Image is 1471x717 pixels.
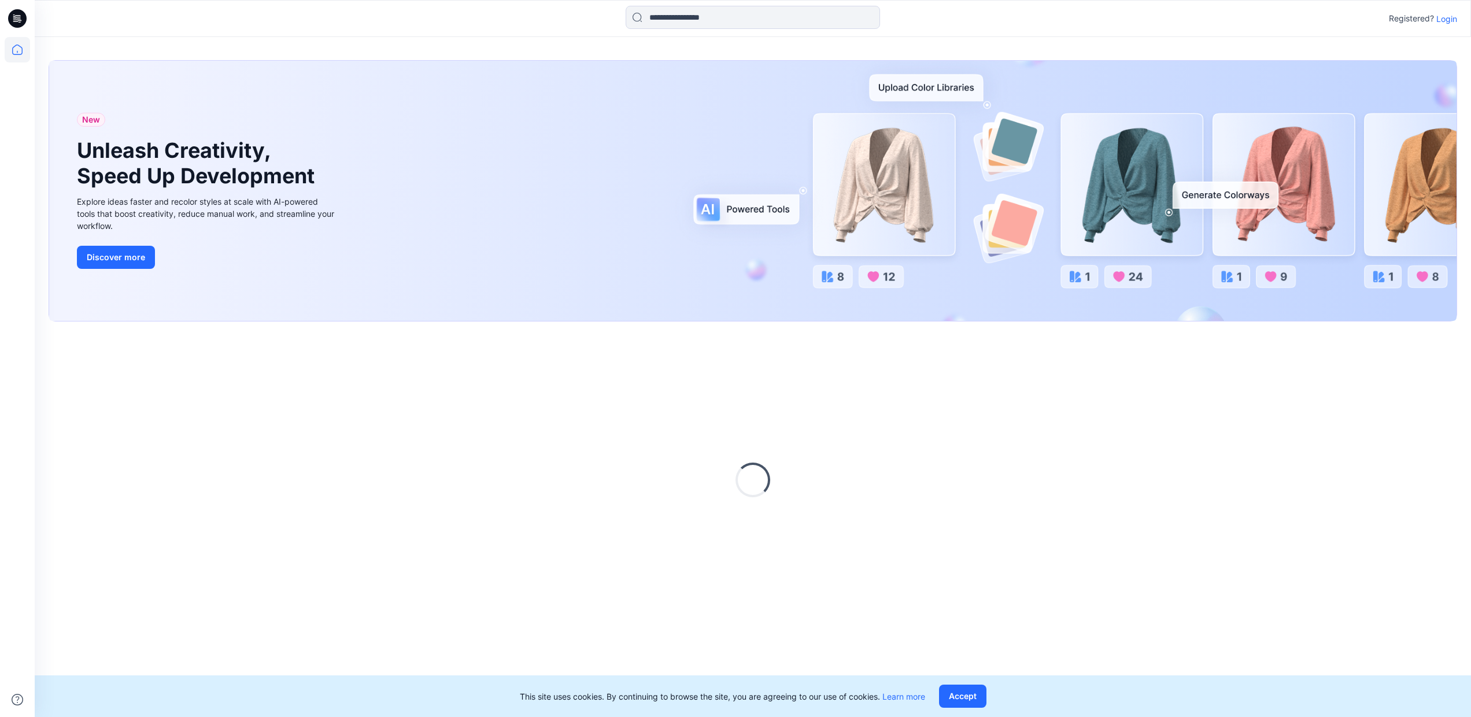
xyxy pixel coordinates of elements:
[77,246,155,269] button: Discover more
[1436,13,1457,25] p: Login
[939,685,986,708] button: Accept
[882,692,925,701] a: Learn more
[1389,12,1434,25] p: Registered?
[77,246,337,269] a: Discover more
[520,690,925,703] p: This site uses cookies. By continuing to browse the site, you are agreeing to our use of cookies.
[82,113,100,127] span: New
[77,195,337,232] div: Explore ideas faster and recolor styles at scale with AI-powered tools that boost creativity, red...
[77,138,320,188] h1: Unleash Creativity, Speed Up Development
